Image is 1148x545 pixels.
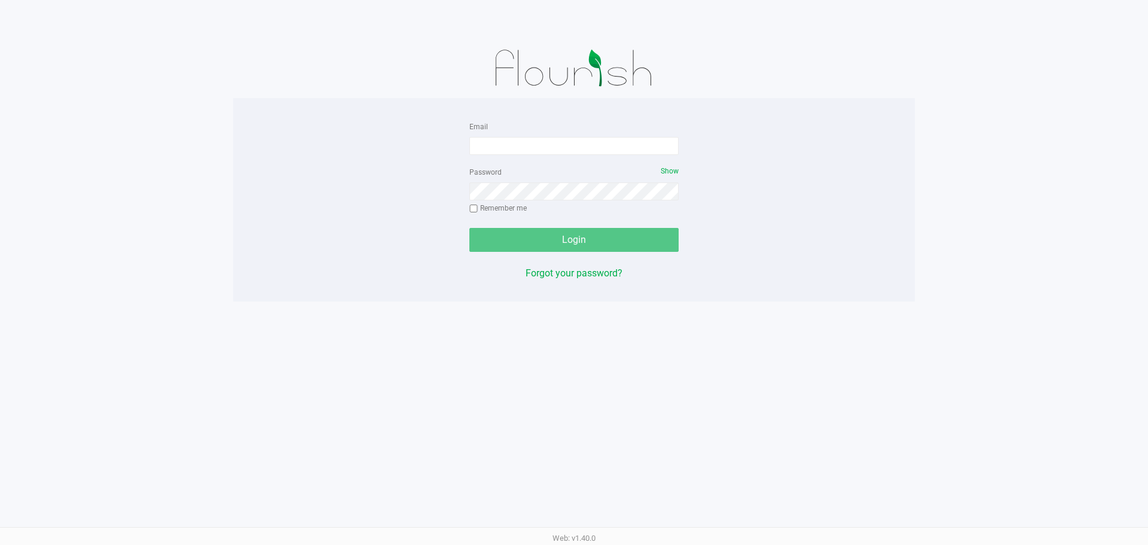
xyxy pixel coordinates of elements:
span: Show [661,167,679,175]
button: Forgot your password? [526,266,622,281]
span: Web: v1.40.0 [552,534,596,543]
label: Email [469,121,488,132]
label: Remember me [469,203,527,214]
label: Password [469,167,502,178]
input: Remember me [469,205,478,213]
